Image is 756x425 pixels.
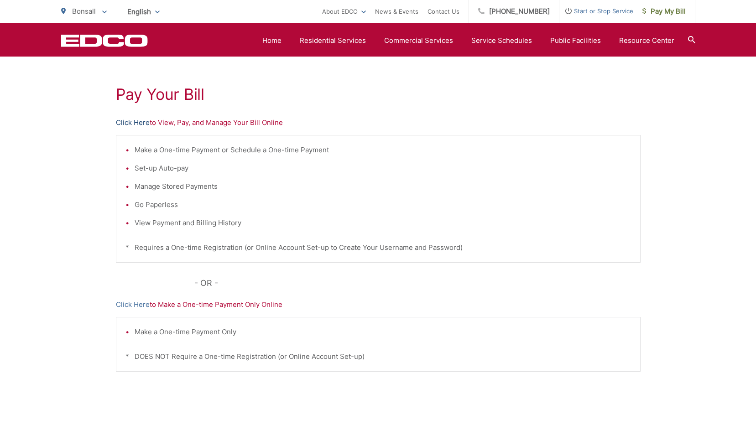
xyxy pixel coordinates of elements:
span: Pay My Bill [642,6,686,17]
a: Service Schedules [471,35,532,46]
a: News & Events [375,6,418,17]
a: EDCD logo. Return to the homepage. [61,34,148,47]
a: Residential Services [300,35,366,46]
p: to Make a One-time Payment Only Online [116,299,641,310]
a: Resource Center [619,35,674,46]
li: Set-up Auto-pay [135,163,631,174]
a: Click Here [116,299,150,310]
p: * DOES NOT Require a One-time Registration (or Online Account Set-up) [125,351,631,362]
a: Commercial Services [384,35,453,46]
p: * Requires a One-time Registration (or Online Account Set-up to Create Your Username and Password) [125,242,631,253]
li: Go Paperless [135,199,631,210]
a: Public Facilities [550,35,601,46]
a: Click Here [116,117,150,128]
h1: Pay Your Bill [116,85,641,104]
li: View Payment and Billing History [135,218,631,228]
a: About EDCO [322,6,366,17]
a: Contact Us [428,6,459,17]
li: Make a One-time Payment Only [135,327,631,337]
p: - OR - [194,276,641,290]
a: Home [262,35,282,46]
li: Make a One-time Payment or Schedule a One-time Payment [135,145,631,155]
span: English [120,4,167,20]
li: Manage Stored Payments [135,181,631,192]
p: to View, Pay, and Manage Your Bill Online [116,117,641,128]
span: Bonsall [72,7,96,16]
